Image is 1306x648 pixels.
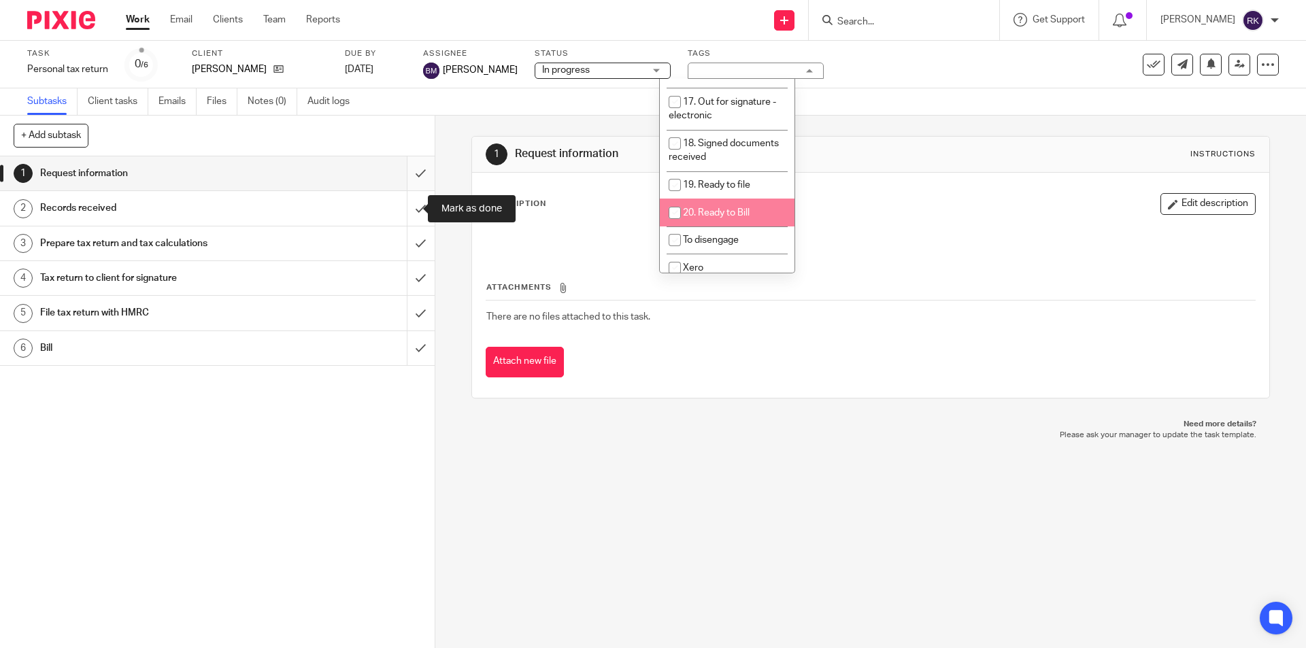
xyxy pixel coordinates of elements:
[1160,193,1256,215] button: Edit description
[688,48,824,59] label: Tags
[1160,13,1235,27] p: [PERSON_NAME]
[192,48,328,59] label: Client
[542,65,590,75] span: In progress
[1190,149,1256,160] div: Instructions
[40,303,275,323] h1: File tax return with HMRC
[88,88,148,115] a: Client tasks
[14,269,33,288] div: 4
[40,233,275,254] h1: Prepare tax return and tax calculations
[486,284,552,291] span: Attachments
[669,97,776,121] span: 17. Out for signature - electronic
[213,13,243,27] a: Clients
[683,235,739,245] span: To disengage
[135,56,148,72] div: 0
[14,234,33,253] div: 3
[486,347,564,377] button: Attach new file
[14,304,33,323] div: 5
[170,13,192,27] a: Email
[27,11,95,29] img: Pixie
[27,63,108,76] div: Personal tax return
[683,180,750,190] span: 19. Ready to file
[207,88,237,115] a: Files
[158,88,197,115] a: Emails
[486,199,546,209] p: Description
[40,198,275,218] h1: Records received
[515,147,900,161] h1: Request information
[1033,15,1085,24] span: Get Support
[669,139,779,163] span: 18. Signed documents received
[486,312,650,322] span: There are no files attached to this task.
[141,61,148,69] small: /6
[486,143,507,165] div: 1
[192,63,267,76] p: [PERSON_NAME]
[485,419,1256,430] p: Need more details?
[307,88,360,115] a: Audit logs
[485,430,1256,441] p: Please ask your manager to update the task template.
[27,88,78,115] a: Subtasks
[423,63,439,79] img: svg%3E
[345,65,373,74] span: [DATE]
[126,13,150,27] a: Work
[40,268,275,288] h1: Tax return to client for signature
[443,63,518,77] span: [PERSON_NAME]
[14,164,33,183] div: 1
[836,16,958,29] input: Search
[423,48,518,59] label: Assignee
[14,124,88,147] button: + Add subtask
[535,48,671,59] label: Status
[14,339,33,358] div: 6
[263,13,286,27] a: Team
[683,263,703,273] span: Xero
[248,88,297,115] a: Notes (0)
[27,48,108,59] label: Task
[14,199,33,218] div: 2
[306,13,340,27] a: Reports
[345,48,406,59] label: Due by
[683,208,750,218] span: 20. Ready to Bill
[1242,10,1264,31] img: svg%3E
[40,163,275,184] h1: Request information
[40,338,275,358] h1: Bill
